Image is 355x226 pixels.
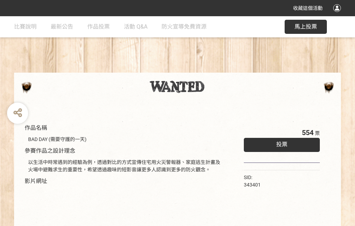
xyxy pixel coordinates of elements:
span: 收藏這個活動 [293,5,323,11]
span: 馬上投票 [294,23,317,30]
a: 活動 Q&A [124,16,147,37]
span: 參賽作品之設計理念 [25,147,75,154]
span: 作品投票 [87,23,110,30]
span: 活動 Q&A [124,23,147,30]
div: BAD DAY (需要守護的一天) [28,136,223,143]
span: 比賽說明 [14,23,37,30]
a: 最新公告 [51,16,73,37]
a: 比賽說明 [14,16,37,37]
span: 最新公告 [51,23,73,30]
span: 作品名稱 [25,124,47,131]
span: 票 [315,130,320,136]
div: 以生活中時常遇到的經驗為例，透過對比的方式宣傳住宅用火災警報器、家庭逃生計畫及火場中避難求生的重要性，希望透過趣味的短影音讓更多人認識到更多的防火觀念。 [28,159,223,173]
span: 投票 [276,141,287,148]
a: 作品投票 [87,16,110,37]
a: 防火宣導免費資源 [161,16,207,37]
span: 防火宣導免費資源 [161,23,207,30]
iframe: Facebook Share [262,174,298,181]
span: 554 [302,128,313,137]
span: 影片網址 [25,178,47,184]
button: 馬上投票 [285,20,327,34]
span: SID: 343401 [244,175,261,188]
